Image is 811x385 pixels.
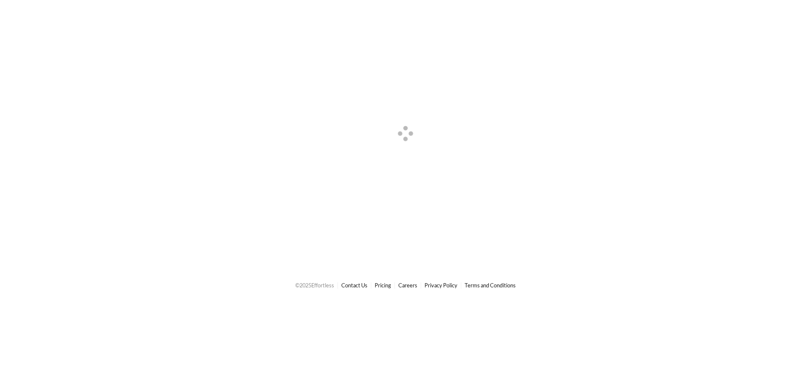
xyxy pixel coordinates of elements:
[425,282,457,289] a: Privacy Policy
[341,282,367,289] a: Contact Us
[295,282,334,289] span: © 2025 Effortless
[375,282,391,289] a: Pricing
[465,282,516,289] a: Terms and Conditions
[398,282,417,289] a: Careers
